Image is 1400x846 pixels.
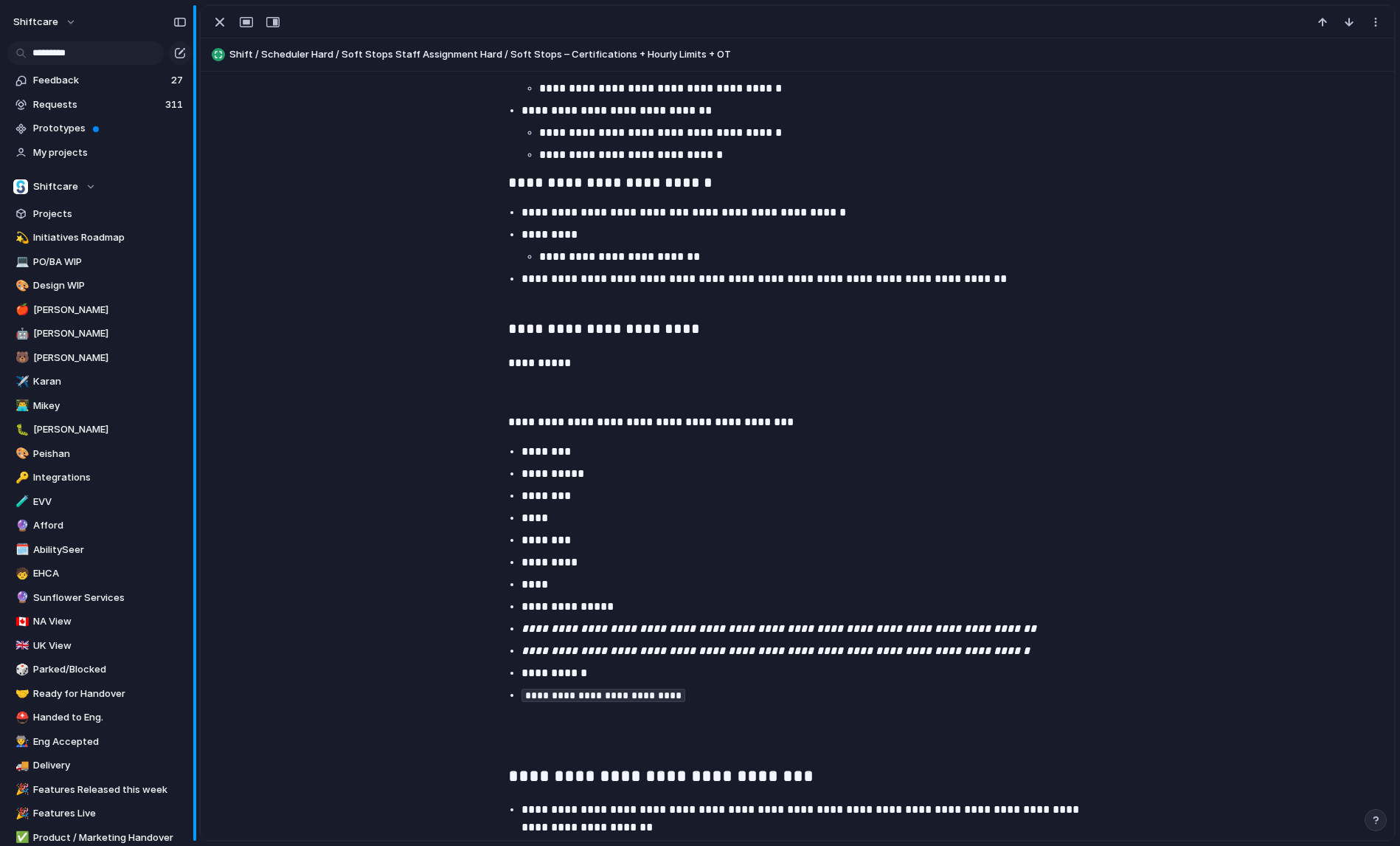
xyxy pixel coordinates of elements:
span: [PERSON_NAME] [33,303,187,317]
a: Projects [7,203,192,225]
span: Sunflower Services [33,591,187,605]
button: shiftcare [7,10,84,34]
span: Requests [33,97,161,112]
a: 🎲Parked/Blocked [7,658,192,681]
div: ✈️ [15,374,26,391]
span: Integrations [33,470,187,485]
button: 🧒 [13,566,28,581]
a: ⛑️Handed to Eng. [7,706,192,729]
a: 🐛[PERSON_NAME] [7,419,192,441]
button: 🎲 [13,662,28,677]
span: Handed to Eng. [33,710,187,725]
div: ✈️Karan [7,371,192,393]
div: 🔮 [15,589,26,606]
div: 🇬🇧 [15,637,26,654]
span: Product / Marketing Handover [33,830,187,845]
a: 🍎[PERSON_NAME] [7,299,192,321]
a: 🔮Sunflower Services [7,587,192,609]
button: 🐻 [13,351,28,365]
span: EHCA [33,566,187,581]
div: 🤖[PERSON_NAME] [7,323,192,345]
button: 🤖 [13,326,28,341]
span: Shift / Scheduler Hard / Soft Stops Staff Assignment Hard / Soft Stops – Certifications + Hourly ... [229,47,1387,62]
span: Projects [33,207,187,221]
button: 🎨 [13,447,28,461]
button: 🧪 [13,495,28,509]
a: 🎨Design WIP [7,275,192,297]
div: 🤝 [15,685,26,702]
a: 👨‍💻Mikey [7,395,192,417]
a: 🇬🇧UK View [7,635,192,657]
div: 💻 [15,253,26,270]
div: 🐛 [15,422,26,439]
div: 🔮 [15,517,26,534]
a: My projects [7,142,192,164]
a: 🧒EHCA [7,563,192,585]
div: 🇨🇦 [15,613,26,630]
span: Eng Accepted [33,735,187,749]
a: 🎉Features Released this week [7,779,192,801]
button: 🔮 [13,518,28,533]
div: 🎲 [15,661,26,678]
span: UK View [33,639,187,653]
div: ✅ [15,829,26,846]
a: 🤝Ready for Handover [7,683,192,705]
span: Shiftcare [33,179,78,194]
div: 💻PO/BA WIP [7,251,192,273]
button: 🚚 [13,758,28,773]
div: 💫 [15,230,26,247]
a: 🗓️AbilitySeer [7,539,192,561]
span: Mikey [33,399,187,413]
button: 🎉 [13,806,28,821]
button: 🗓️ [13,543,28,557]
span: AbilitySeer [33,543,187,557]
span: Karan [33,374,187,389]
a: 🇨🇦NA View [7,611,192,633]
div: 🔑 [15,470,26,486]
span: 27 [171,73,186,88]
span: [PERSON_NAME] [33,326,187,341]
div: 🧪 [15,493,26,510]
div: 🎨 [15,278,26,295]
span: shiftcare [13,15,58,30]
span: My projects [33,145,187,160]
span: Features Released this week [33,783,187,797]
a: 🔑Integrations [7,467,192,489]
div: 🧪EVV [7,491,192,513]
div: 🎉 [15,781,26,798]
div: 🐻 [15,349,26,366]
button: 🤝 [13,687,28,701]
a: Requests311 [7,94,192,116]
button: 👨‍💻 [13,399,28,413]
span: Initiatives Roadmap [33,230,187,245]
button: 🍎 [13,303,28,317]
span: Features Live [33,806,187,821]
span: PO/BA WIP [33,255,187,269]
div: 🎨 [15,445,26,462]
a: 💫Initiatives Roadmap [7,227,192,249]
button: Shiftcare [7,176,192,198]
div: 🗓️ [15,541,26,558]
a: 🎨Peishan [7,443,192,465]
div: 🍎 [15,301,26,318]
span: Feedback [33,73,167,88]
a: 👨‍🏭Eng Accepted [7,731,192,753]
div: 🧒 [15,565,26,582]
div: 👨‍🏭 [15,733,26,750]
span: Ready for Handover [33,687,187,701]
div: 🚚 [15,757,26,774]
button: 🔑 [13,470,28,485]
span: Peishan [33,447,187,461]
